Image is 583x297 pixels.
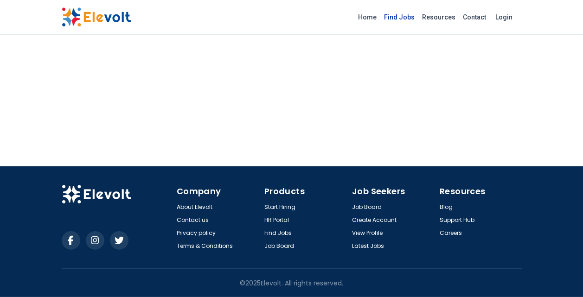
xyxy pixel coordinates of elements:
h4: Company [177,185,259,198]
a: Find Jobs [380,10,418,25]
img: Elevolt [62,185,131,204]
a: Start Hiring [264,203,295,211]
a: Resources [418,10,459,25]
h4: Resources [440,185,522,198]
a: Contact [459,10,490,25]
iframe: Chat Widget [537,253,583,297]
iframe: Advertisement [62,16,403,146]
a: Contact us [177,216,209,224]
h4: Products [264,185,346,198]
a: Blog [440,203,453,211]
h4: Job Seekers [352,185,434,198]
a: Find Jobs [264,229,292,237]
a: Privacy policy [177,229,216,237]
p: © 2025 Elevolt. All rights reserved. [240,278,343,288]
a: Job Board [352,203,382,211]
a: View Profile [352,229,383,237]
a: About Elevolt [177,203,212,211]
a: Login [490,8,518,26]
a: Latest Jobs [352,242,384,250]
a: Job Board [264,242,294,250]
a: Create Account [352,216,397,224]
a: Terms & Conditions [177,242,233,250]
a: Careers [440,229,462,237]
a: Support Hub [440,216,474,224]
a: Home [354,10,380,25]
img: Elevolt [62,7,131,27]
a: HR Portal [264,216,289,224]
